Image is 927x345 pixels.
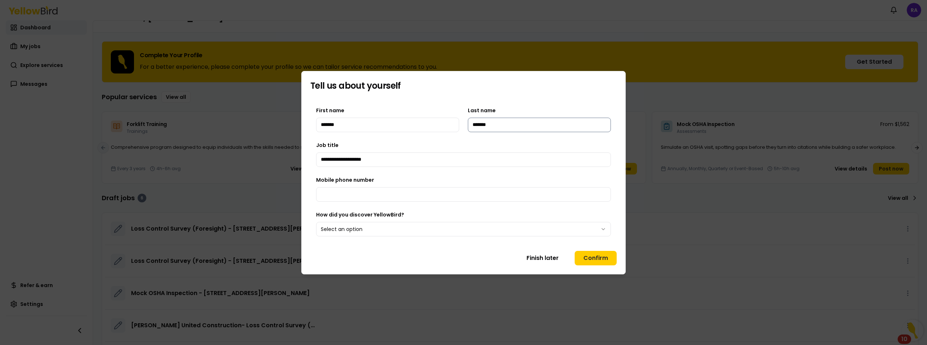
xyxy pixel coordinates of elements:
label: First name [316,107,344,114]
button: Finish later [522,251,563,265]
label: Mobile phone number [316,176,374,184]
label: How did you discover YellowBird? [316,211,404,218]
label: Job title [316,142,339,149]
label: Last name [468,107,496,114]
h2: Tell us about yourself [310,80,617,92]
button: Confirm [575,251,617,265]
